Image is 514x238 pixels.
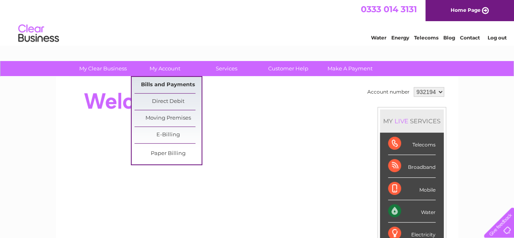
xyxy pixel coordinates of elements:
div: Telecoms [388,133,436,155]
a: Telecoms [414,35,438,41]
a: Log out [487,35,506,41]
a: Bills and Payments [134,77,202,93]
a: Customer Help [255,61,322,76]
div: LIVE [393,117,410,125]
a: Blog [443,35,455,41]
a: 0333 014 3131 [361,4,417,14]
div: MY SERVICES [380,109,444,133]
td: Account number [365,85,412,99]
div: Water [388,200,436,223]
a: Make A Payment [317,61,384,76]
a: Direct Debit [134,94,202,110]
a: My Account [131,61,198,76]
a: E-Billing [134,127,202,143]
a: Moving Premises [134,110,202,127]
a: Water [371,35,386,41]
a: My Clear Business [69,61,137,76]
img: logo.png [18,21,59,46]
a: Services [193,61,260,76]
a: Energy [391,35,409,41]
a: Paper Billing [134,146,202,162]
a: Contact [460,35,480,41]
div: Broadband [388,155,436,177]
div: Mobile [388,178,436,200]
div: Clear Business is a trading name of Verastar Limited (registered in [GEOGRAPHIC_DATA] No. 3667643... [65,4,449,39]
